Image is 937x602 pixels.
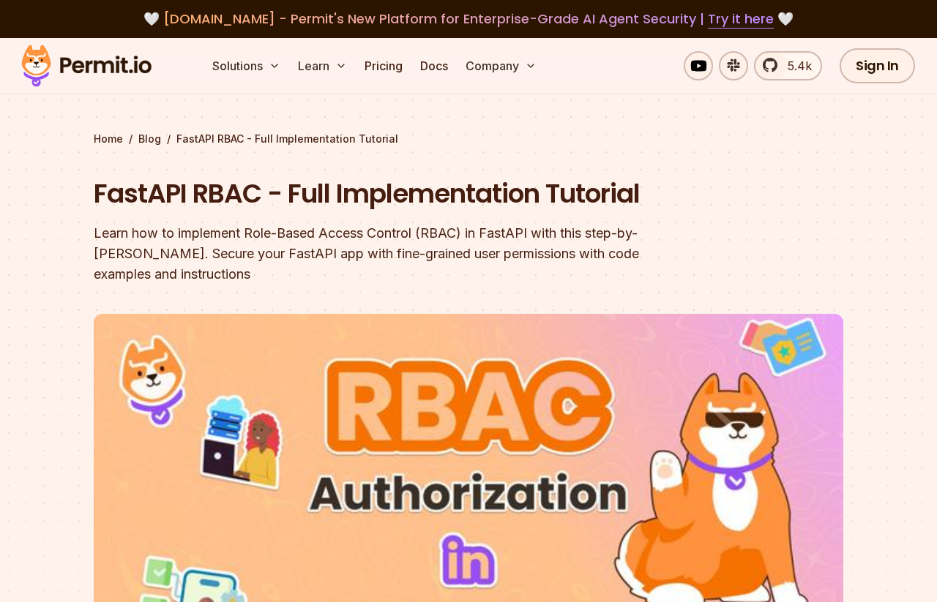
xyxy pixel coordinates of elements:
[94,132,123,146] a: Home
[138,132,161,146] a: Blog
[359,51,408,80] a: Pricing
[840,48,915,83] a: Sign In
[163,10,774,28] span: [DOMAIN_NAME] - Permit's New Platform for Enterprise-Grade AI Agent Security |
[754,51,822,80] a: 5.4k
[292,51,353,80] button: Learn
[35,9,902,29] div: 🤍 🤍
[94,176,656,212] h1: FastAPI RBAC - Full Implementation Tutorial
[779,57,812,75] span: 5.4k
[708,10,774,29] a: Try it here
[15,41,158,91] img: Permit logo
[94,132,843,146] div: / /
[460,51,542,80] button: Company
[206,51,286,80] button: Solutions
[414,51,454,80] a: Docs
[94,223,656,285] div: Learn how to implement Role-Based Access Control (RBAC) in FastAPI with this step-by-[PERSON_NAME...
